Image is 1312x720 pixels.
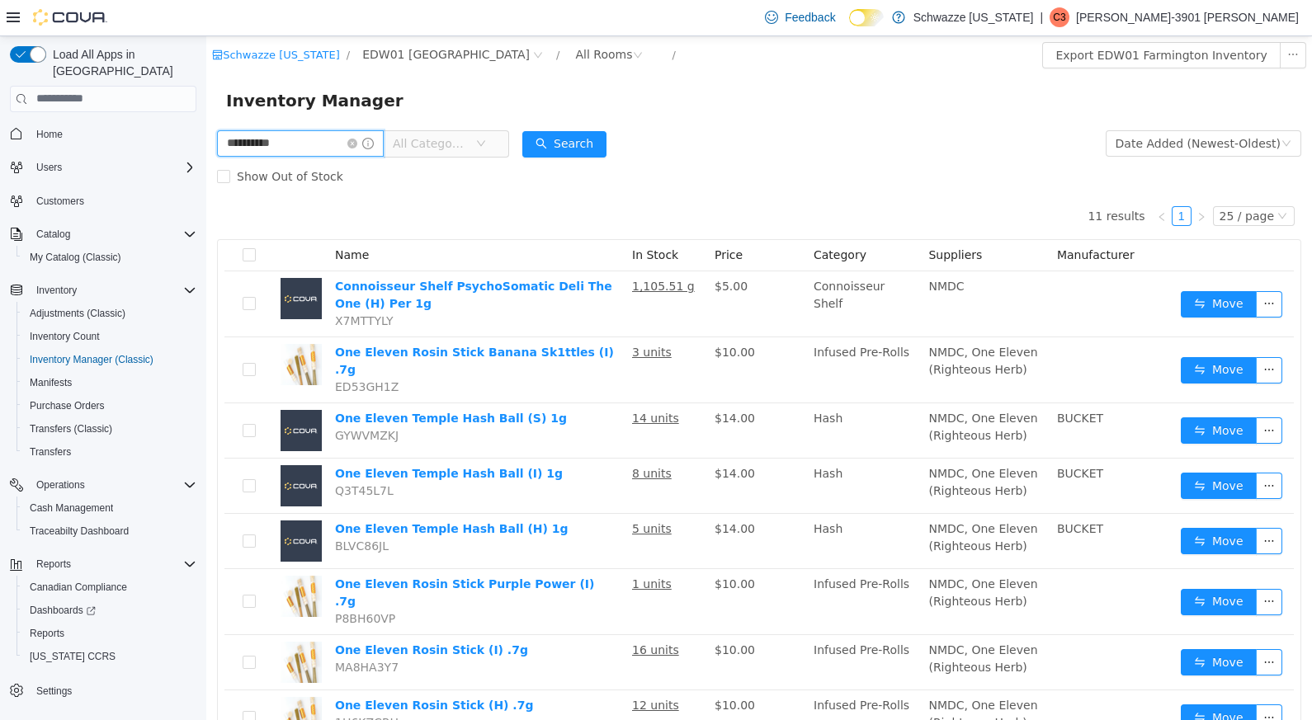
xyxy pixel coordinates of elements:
[1050,381,1076,407] button: icon: ellipsis
[849,26,850,27] span: Dark Mode
[30,251,121,264] span: My Catalog (Classic)
[23,647,122,666] a: [US_STATE] CCRS
[141,102,151,112] i: icon: close-circle
[508,243,541,256] span: $5.00
[129,243,406,274] a: Connoisseur Shelf PsychoSomatic Deli The One (H) Per 1g
[36,478,85,492] span: Operations
[508,486,549,499] span: $14.00
[601,478,715,533] td: Hash
[3,122,203,146] button: Home
[30,124,196,144] span: Home
[156,9,323,27] span: EDW01 Farmington
[30,158,68,177] button: Users
[74,484,116,525] img: One Eleven Temple Hash Ball (H) 1g placeholder
[30,581,127,594] span: Canadian Compliance
[722,662,831,693] span: NMDC, One Eleven (Righteous Herb)
[1074,6,1100,32] button: icon: ellipsis
[30,307,125,320] span: Adjustments (Classic)
[129,503,182,516] span: BLVC86JL
[17,576,203,599] button: Canadian Compliance
[975,436,1050,463] button: icon: swapMove
[30,376,72,389] span: Manifests
[508,309,549,322] span: $10.00
[129,607,322,620] a: One Eleven Rosin Stick (I) .7g
[722,431,831,461] span: NMDC, One Eleven (Righteous Herb)
[270,102,280,114] i: icon: down
[975,613,1050,639] button: icon: swapMove
[30,475,196,495] span: Operations
[23,498,120,518] a: Cash Management
[23,396,196,416] span: Purchase Orders
[30,445,71,459] span: Transfers
[36,161,62,174] span: Users
[722,486,831,516] span: NMDC, One Eleven (Righteous Herb)
[6,12,134,25] a: icon: shopSchwazze [US_STATE]
[30,224,196,244] span: Catalog
[1050,668,1076,694] button: icon: ellipsis
[426,541,465,554] u: 1 units
[23,247,128,267] a: My Catalog (Classic)
[129,212,163,225] span: Name
[975,381,1050,407] button: icon: swapMove
[316,95,400,121] button: icon: searchSearch
[607,212,660,225] span: Category
[30,501,113,515] span: Cash Management
[1050,492,1076,518] button: icon: ellipsis
[426,243,488,256] u: 1,105.51 g
[17,496,203,520] button: Cash Management
[3,678,203,702] button: Settings
[913,7,1034,27] p: Schwazze [US_STATE]
[74,661,116,702] img: One Eleven Rosin Stick (H) .7g hero shot
[426,309,465,322] u: 3 units
[3,473,203,496] button: Operations
[30,604,96,617] span: Dashboards
[23,521,135,541] a: Traceabilty Dashboard
[508,375,549,388] span: $14.00
[23,350,196,369] span: Inventory Manager (Classic)
[985,170,1005,190] li: Next Page
[23,624,71,643] a: Reports
[1050,613,1076,639] button: icon: ellipsis
[23,647,196,666] span: Washington CCRS
[129,431,356,444] a: One Eleven Temple Hash Ball (I) 1g
[6,13,17,24] i: icon: shop
[1076,7,1299,27] p: [PERSON_NAME]-3901 [PERSON_NAME]
[722,375,831,406] span: NMDC, One Eleven (Righteous Herb)
[975,492,1050,518] button: icon: swapMove
[966,171,984,189] a: 1
[601,301,715,367] td: Infused Pre-Rolls
[1013,171,1068,189] div: 25 / page
[23,577,196,597] span: Canadian Compliance
[20,51,207,78] span: Inventory Manager
[186,99,262,115] span: All Categories
[129,680,192,693] span: 1H6KZCRH
[23,419,196,439] span: Transfers (Classic)
[508,431,549,444] span: $14.00
[23,600,102,620] a: Dashboards
[722,607,831,638] span: NMDC, One Eleven (Righteous Herb)
[23,521,196,541] span: Traceabilty Dashboard
[23,600,196,620] span: Dashboards
[129,486,362,499] a: One Eleven Temple Hash Ball (H) 1g
[30,125,69,144] a: Home
[23,304,196,323] span: Adjustments (Classic)
[30,475,92,495] button: Operations
[17,394,203,417] button: Purchase Orders
[30,330,100,343] span: Inventory Count
[758,1,842,34] a: Feedback
[23,373,196,393] span: Manifests
[851,375,897,388] span: BUCKET
[946,170,965,190] li: Previous Page
[74,308,116,349] img: One Eleven Rosin Stick Banana Sk1ttles (I) .7g hero shot
[30,554,78,574] button: Reports
[129,541,388,572] a: One Eleven Rosin Stick Purple Power (I) .7g
[601,422,715,478] td: Hash
[1071,175,1081,186] i: icon: down
[74,374,116,415] img: One Eleven Temple Hash Ball (S) 1g placeholder
[1075,102,1085,114] i: icon: down
[17,599,203,622] a: Dashboards
[140,12,144,25] span: /
[909,95,1074,120] div: Date Added (Newest-Oldest)
[74,539,116,581] img: One Eleven Rosin Stick Purple Power (I) .7g hero shot
[3,189,203,213] button: Customers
